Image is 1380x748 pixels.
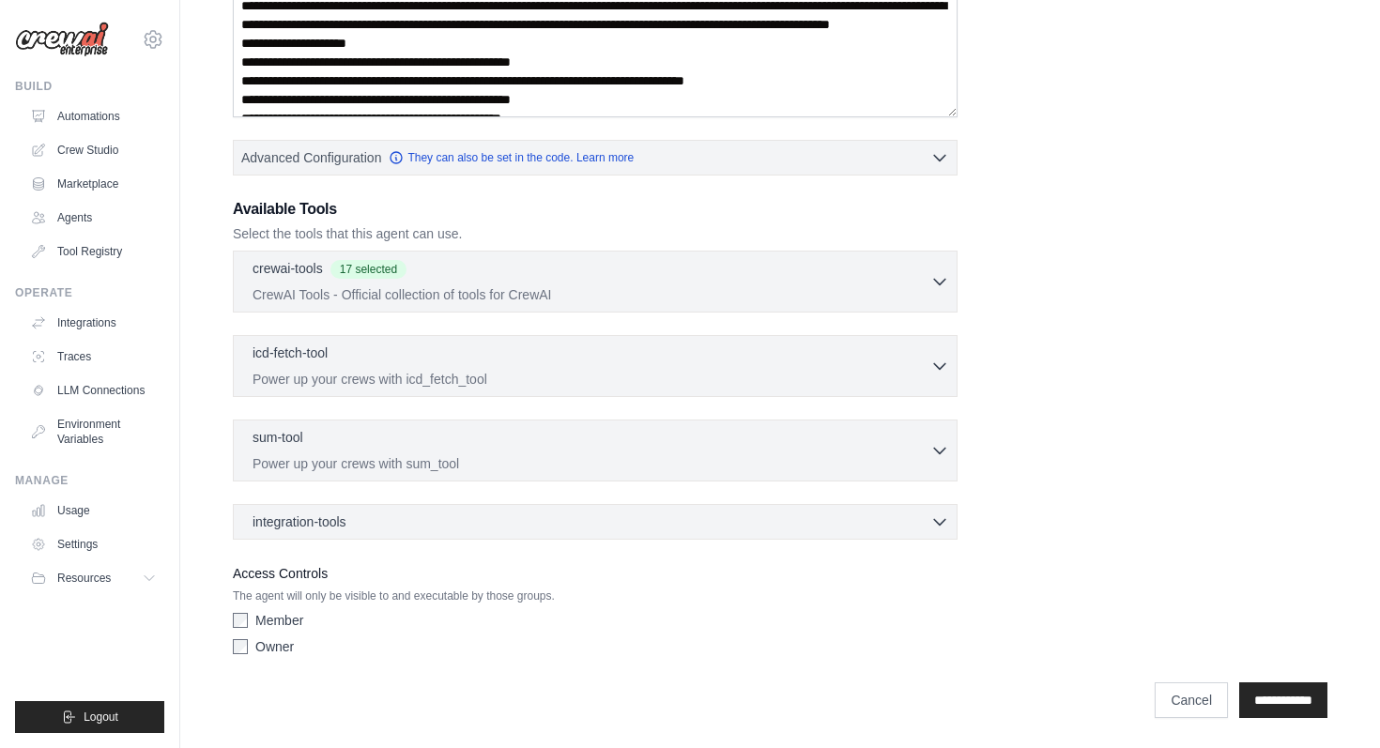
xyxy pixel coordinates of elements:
div: Build [15,79,164,94]
span: Resources [57,571,111,586]
a: Tool Registry [23,237,164,267]
button: Resources [23,563,164,593]
button: icd-fetch-tool Power up your crews with icd_fetch_tool [241,343,949,389]
div: Manage [15,473,164,488]
img: Logo [15,22,109,57]
a: Integrations [23,308,164,338]
button: crewai-tools 17 selected CrewAI Tools - Official collection of tools for CrewAI [241,259,949,304]
h3: Available Tools [233,198,958,221]
span: integration-tools [253,512,346,531]
a: They can also be set in the code. Learn more [389,150,634,165]
p: Power up your crews with sum_tool [253,454,930,473]
button: Advanced Configuration They can also be set in the code. Learn more [234,141,957,175]
span: Advanced Configuration [241,148,381,167]
a: Automations [23,101,164,131]
button: sum-tool Power up your crews with sum_tool [241,428,949,473]
div: Operate [15,285,164,300]
p: Power up your crews with icd_fetch_tool [253,370,930,389]
p: The agent will only be visible to and executable by those groups. [233,588,958,603]
a: Cancel [1155,682,1228,718]
p: Select the tools that this agent can use. [233,224,958,243]
label: Access Controls [233,562,958,585]
label: Member [255,611,303,630]
p: CrewAI Tools - Official collection of tools for CrewAI [253,285,930,304]
a: Environment Variables [23,409,164,454]
p: sum-tool [253,428,303,447]
p: icd-fetch-tool [253,343,328,362]
a: Usage [23,496,164,526]
p: crewai-tools [253,259,323,278]
a: Traces [23,342,164,372]
label: Owner [255,637,294,656]
span: Logout [84,710,118,725]
a: Agents [23,203,164,233]
a: Crew Studio [23,135,164,165]
a: Marketplace [23,169,164,199]
a: Settings [23,529,164,559]
button: integration-tools [241,512,949,531]
a: LLM Connections [23,375,164,405]
span: 17 selected [330,260,406,279]
button: Logout [15,701,164,733]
